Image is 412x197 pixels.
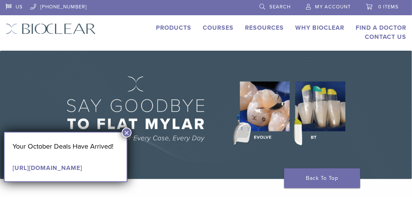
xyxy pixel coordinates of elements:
[269,4,291,10] span: Search
[378,4,399,10] span: 0 items
[13,141,119,152] p: Your October Deals Have Arrived!
[245,24,284,32] a: Resources
[356,24,406,32] a: Find A Doctor
[203,24,234,32] a: Courses
[122,128,132,138] button: Close
[295,24,344,32] a: Why Bioclear
[365,33,406,41] a: Contact Us
[315,4,351,10] span: My Account
[284,168,360,188] a: Back To Top
[6,23,96,34] img: Bioclear
[13,164,82,172] a: [URL][DOMAIN_NAME]
[156,24,191,32] a: Products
